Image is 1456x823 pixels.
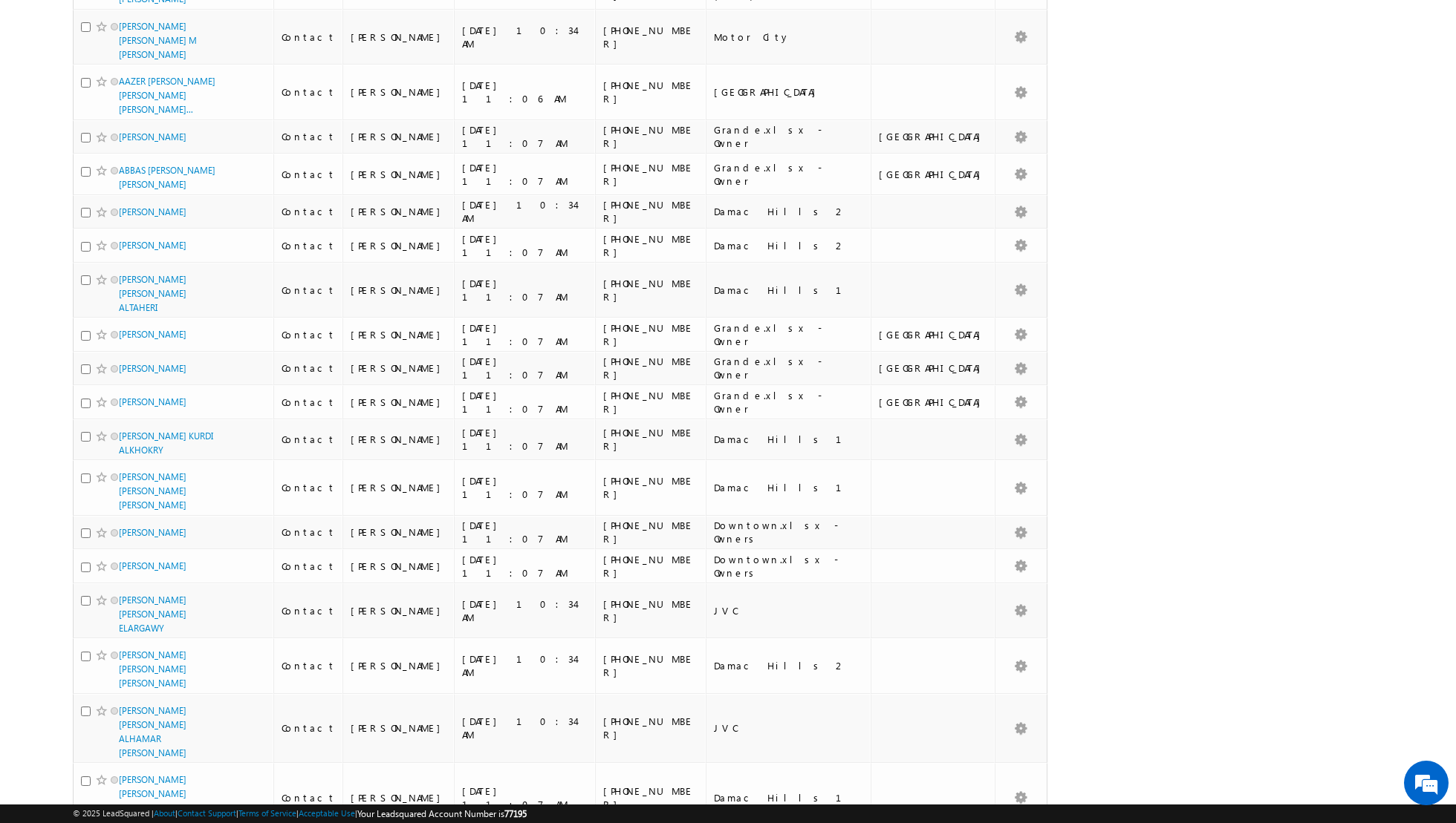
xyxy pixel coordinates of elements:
div: Damac Hills 1 [714,283,864,297]
div: [PHONE_NUMBER] [603,474,700,501]
a: AAZER [PERSON_NAME] [PERSON_NAME] [PERSON_NAME]... [119,76,215,115]
div: [DATE] 11:06 AM [462,79,588,105]
div: [PERSON_NAME] [351,481,448,494]
div: [PHONE_NUMBER] [603,597,700,624]
div: Grande.xlsx - Owner [714,321,864,348]
div: [PERSON_NAME] [351,721,448,735]
div: [PERSON_NAME] [351,30,448,44]
em: Start Chat [202,457,270,477]
div: Chat with us now [77,78,250,97]
div: [DATE] 10:34 AM [462,24,588,50]
div: [DATE] 10:34 AM [462,715,588,741]
textarea: Type your message and hit 'Enter' [19,137,271,445]
div: Contact [282,239,336,252]
div: [PHONE_NUMBER] [603,79,700,105]
div: Contact [282,168,336,181]
div: [GEOGRAPHIC_DATA] [714,85,864,99]
div: [PHONE_NUMBER] [603,715,700,741]
div: [PHONE_NUMBER] [603,24,700,50]
a: [PERSON_NAME] [119,131,186,142]
div: [PHONE_NUMBER] [603,232,700,259]
div: [PHONE_NUMBER] [603,652,700,679]
div: [PHONE_NUMBER] [603,321,700,348]
div: [PERSON_NAME] [351,85,448,99]
div: JVC [714,604,864,617]
div: [PERSON_NAME] [351,239,448,252]
a: [PERSON_NAME] [119,396,186,407]
div: Contact [282,560,336,573]
a: Contact Support [178,808,236,818]
a: [PERSON_NAME] [119,206,186,217]
div: [DATE] 11:07 AM [462,389,588,416]
div: Damac Hills 2 [714,239,864,252]
div: Grande.xlsx - Owner [714,123,864,150]
a: Acceptable Use [299,808,355,818]
div: [GEOGRAPHIC_DATA] [879,328,988,341]
div: Damac Hills 1 [714,791,864,804]
div: [PERSON_NAME] [351,168,448,181]
div: Contact [282,791,336,804]
a: [PERSON_NAME] [PERSON_NAME] [PERSON_NAME] [119,471,186,511]
div: [DATE] 10:34 AM [462,597,588,624]
div: [DATE] 10:34 AM [462,652,588,679]
div: [PERSON_NAME] [351,560,448,573]
div: Grande.xlsx - Owner [714,389,864,416]
span: 77195 [504,808,527,819]
div: [DATE] 11:07 AM [462,426,588,453]
div: [PHONE_NUMBER] [603,784,700,811]
a: [PERSON_NAME] [PERSON_NAME] ALTAHERI [119,274,186,313]
div: [PERSON_NAME] [351,659,448,672]
div: [GEOGRAPHIC_DATA] [879,361,988,375]
div: [PERSON_NAME] [351,361,448,375]
a: ABBAS [PERSON_NAME] [PERSON_NAME] [119,165,215,190]
a: [PERSON_NAME] [119,560,186,571]
a: [PERSON_NAME] [PERSON_NAME] M [PERSON_NAME] [119,21,197,60]
div: Damac Hills 2 [714,659,864,672]
div: [PHONE_NUMBER] [603,161,700,188]
div: Grande.xlsx - Owner [714,161,864,188]
div: [GEOGRAPHIC_DATA] [879,168,988,181]
div: [PHONE_NUMBER] [603,198,700,225]
a: Terms of Service [238,808,296,818]
a: [PERSON_NAME] [PERSON_NAME] ELARGAWY [119,594,186,634]
div: [DATE] 11:07 AM [462,474,588,501]
div: Contact [282,721,336,735]
div: [PERSON_NAME] [351,525,448,539]
div: [PERSON_NAME] [351,130,448,143]
span: Your Leadsquared Account Number is [357,808,527,819]
div: Contact [282,481,336,494]
div: [DATE] 11:07 AM [462,277,588,304]
div: Contact [282,283,336,297]
div: Contact [282,525,336,539]
div: Damac Hills 1 [714,481,864,494]
div: [PERSON_NAME] [351,396,448,409]
div: Damac Hills 1 [714,433,864,446]
div: [PERSON_NAME] [351,283,448,297]
div: [PHONE_NUMBER] [603,426,700,453]
a: [PERSON_NAME] [119,240,186,251]
div: [DATE] 11:07 AM [462,161,588,188]
div: JVC [714,721,864,735]
div: [PHONE_NUMBER] [603,277,700,304]
div: [PHONE_NUMBER] [603,553,700,580]
div: Downtown.xlsx - Owners [714,553,864,580]
div: [PERSON_NAME] [351,433,448,446]
div: Contact [282,396,336,409]
div: [DATE] 11:07 AM [462,123,588,150]
div: [PHONE_NUMBER] [603,355,700,381]
span: © 2025 LeadSquared | | | | | [73,807,527,821]
div: [DATE] 11:07 AM [462,232,588,259]
div: Contact [282,205,336,218]
a: [PERSON_NAME] [119,527,186,538]
div: [GEOGRAPHIC_DATA] [879,396,988,409]
a: [PERSON_NAME] [119,329,186,340]
div: [DATE] 11:07 AM [462,321,588,348]
a: [PERSON_NAME] KURDI ALKHOKRY [119,430,213,456]
div: Contact [282,604,336,617]
div: [PERSON_NAME] [351,604,448,617]
div: [DATE] 11:07 AM [462,784,588,811]
div: [PHONE_NUMBER] [603,123,700,150]
div: [PERSON_NAME] [351,328,448,341]
div: Contact [282,433,336,446]
div: Contact [282,85,336,99]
